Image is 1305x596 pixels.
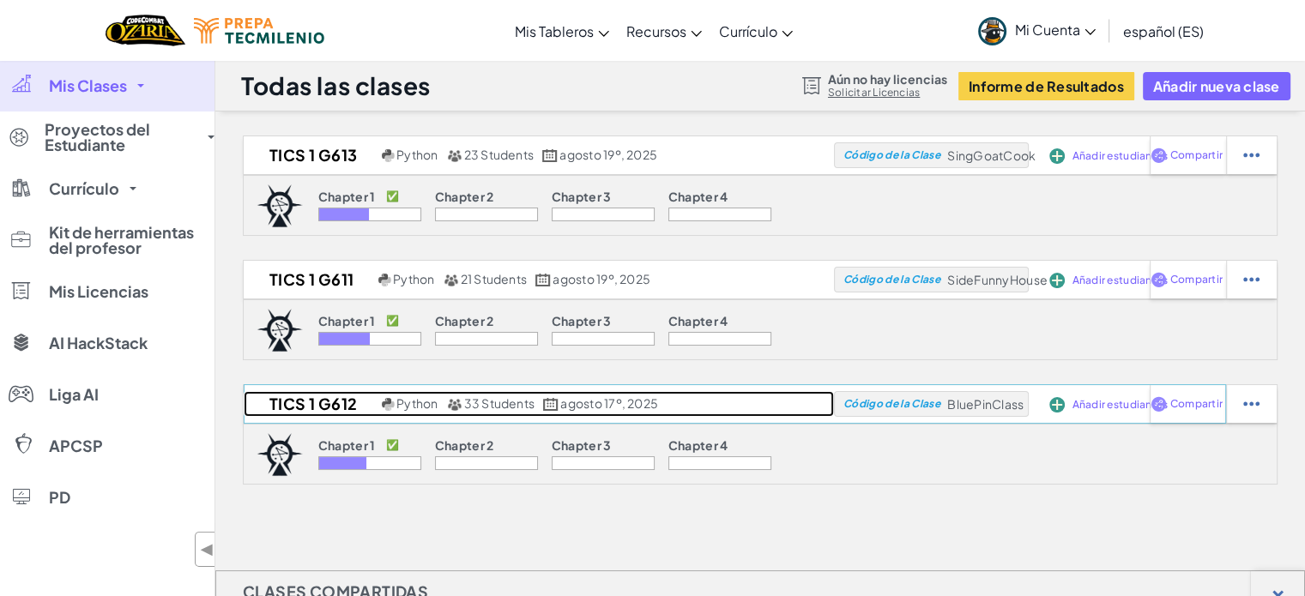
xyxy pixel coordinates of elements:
[1151,272,1167,287] img: IconShare_Purple.svg
[244,391,834,417] a: TICS 1 G612 Python 33 Students agosto 17º, 2025
[244,142,834,168] a: TICS 1 G613 Python 23 Students agosto 19º, 2025
[257,433,303,476] img: logo
[1151,396,1167,412] img: IconShare_Purple.svg
[386,438,399,452] p: ✅
[843,399,940,409] span: Código de la Clase
[543,398,559,411] img: calendar.svg
[947,396,1024,412] span: BluePinClass
[241,69,431,102] h1: Todas las clases
[618,8,710,54] a: Recursos
[49,225,203,256] span: Kit de herramientas del profesor
[552,314,612,328] p: Chapter 3
[244,267,374,292] h2: TICS 1 G611
[1170,399,1223,409] span: Compartir
[515,22,594,40] span: Mis Tableros
[200,537,214,562] span: ◀
[719,22,777,40] span: Currículo
[244,142,378,168] h2: TICS 1 G613
[552,438,612,452] p: Chapter 3
[106,13,185,48] a: Ozaria by CodeCombat logo
[435,438,494,452] p: Chapter 2
[49,335,148,351] span: AI HackStack
[843,150,940,160] span: Código de la Clase
[668,438,728,452] p: Chapter 4
[710,8,801,54] a: Currículo
[1015,21,1096,39] span: Mi Cuenta
[444,274,459,286] img: MultipleUsers.png
[1123,22,1204,40] span: español (ES)
[978,17,1006,45] img: avatar
[1170,150,1223,160] span: Compartir
[1143,72,1290,100] button: Añadir nueva clase
[1243,272,1260,287] img: IconStudentEllipsis.svg
[447,398,462,411] img: MultipleUsers.png
[843,274,940,285] span: Código de la Clase
[542,149,558,162] img: calendar.svg
[257,184,303,227] img: logo
[1049,397,1065,412] img: IconAddStudents.svg
[1151,147,1167,163] img: IconShare_Purple.svg
[464,395,535,411] span: 33 Students
[1115,8,1212,54] a: español (ES)
[970,3,1104,57] a: Mi Cuenta
[396,395,438,411] span: Python
[828,86,948,99] a: Solicitar Licencias
[244,267,834,292] a: TICS 1 G611 Python 21 Students agosto 19º, 2025
[958,72,1134,100] button: Informe de Resultados
[318,314,376,328] p: Chapter 1
[461,271,528,286] span: 21 Students
[668,314,728,328] p: Chapter 4
[447,149,462,162] img: MultipleUsers.png
[194,18,324,44] img: Tecmilenio logo
[45,122,197,153] span: Proyectos del Estudiante
[396,147,438,162] span: Python
[464,147,535,162] span: 23 Students
[553,271,650,286] span: agosto 19º, 2025
[1243,396,1260,412] img: IconStudentEllipsis.svg
[318,438,376,452] p: Chapter 1
[535,274,551,286] img: calendar.svg
[382,398,395,411] img: python.png
[559,147,657,162] span: agosto 19º, 2025
[828,72,948,86] span: Aún no hay licencias
[1170,274,1223,285] span: Compartir
[1049,148,1065,164] img: IconAddStudents.svg
[1072,400,1168,410] span: Añadir estudiantes
[386,314,399,328] p: ✅
[947,147,1036,163] span: SingGoatCook
[552,190,612,203] p: Chapter 3
[435,314,494,328] p: Chapter 2
[244,391,378,417] h2: TICS 1 G612
[382,149,395,162] img: python.png
[49,78,127,93] span: Mis Clases
[106,13,185,48] img: Home
[668,190,728,203] p: Chapter 4
[378,274,391,286] img: python.png
[318,190,376,203] p: Chapter 1
[506,8,618,54] a: Mis Tableros
[1049,273,1065,288] img: IconAddStudents.svg
[393,271,434,286] span: Python
[49,284,148,299] span: Mis Licencias
[435,190,494,203] p: Chapter 2
[257,309,303,352] img: logo
[49,387,99,402] span: Liga AI
[386,190,399,203] p: ✅
[626,22,686,40] span: Recursos
[1072,151,1168,161] span: Añadir estudiantes
[1072,275,1168,286] span: Añadir estudiantes
[49,181,119,196] span: Currículo
[560,395,658,411] span: agosto 17º, 2025
[947,272,1048,287] span: SideFunnyHouse
[1243,147,1260,163] img: IconStudentEllipsis.svg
